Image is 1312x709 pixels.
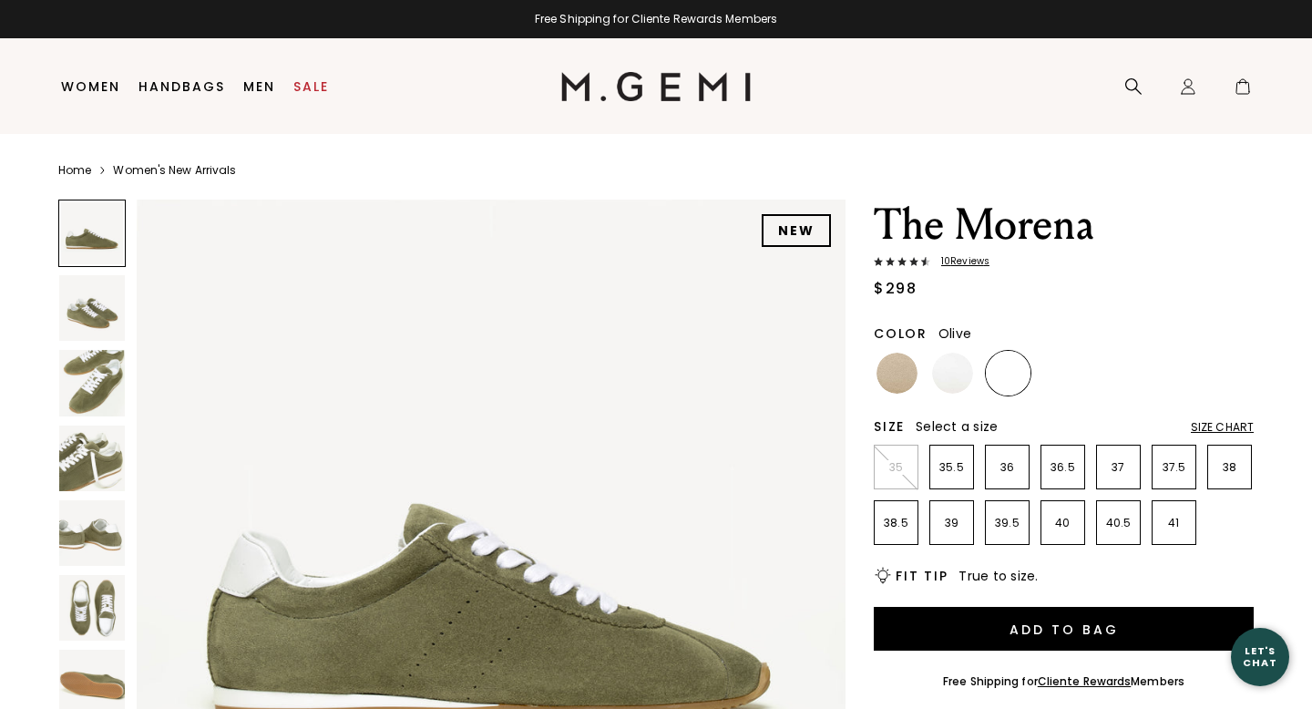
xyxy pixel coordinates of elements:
[561,72,752,101] img: M.Gemi
[1153,460,1195,475] p: 37.5
[875,460,917,475] p: 35
[138,79,225,94] a: Handbags
[874,419,905,434] h2: Size
[243,79,275,94] a: Men
[874,256,1254,271] a: 10Reviews
[1231,645,1289,668] div: Let's Chat
[875,516,917,530] p: 38.5
[988,353,1029,394] img: Olive
[762,214,831,247] div: NEW
[58,163,91,178] a: Home
[930,516,973,530] p: 39
[938,324,971,343] span: Olive
[916,417,998,436] span: Select a size
[943,674,1184,689] div: Free Shipping for Members
[1041,460,1084,475] p: 36.5
[59,275,125,341] img: The Morena
[896,569,948,583] h2: Fit Tip
[59,575,125,641] img: The Morena
[61,79,120,94] a: Women
[986,516,1029,530] p: 39.5
[930,256,989,267] span: 10 Review s
[1191,420,1254,435] div: Size Chart
[958,567,1038,585] span: True to size.
[59,500,125,566] img: The Morena
[1097,460,1140,475] p: 37
[1097,516,1140,530] p: 40.5
[59,350,125,416] img: The Morena
[59,426,125,491] img: The Morena
[932,353,973,394] img: White
[1041,516,1084,530] p: 40
[293,79,329,94] a: Sale
[1043,353,1084,394] img: Ballerina Pink
[930,460,973,475] p: 35.5
[874,607,1254,651] button: Add to Bag
[1153,516,1195,530] p: 41
[986,460,1029,475] p: 36
[113,163,236,178] a: Women's New Arrivals
[874,326,928,341] h2: Color
[876,353,917,394] img: Latte
[1208,460,1251,475] p: 38
[1038,673,1132,689] a: Cliente Rewards
[874,200,1254,251] h1: The Morena
[1099,353,1140,394] img: Silver
[874,278,917,300] div: $298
